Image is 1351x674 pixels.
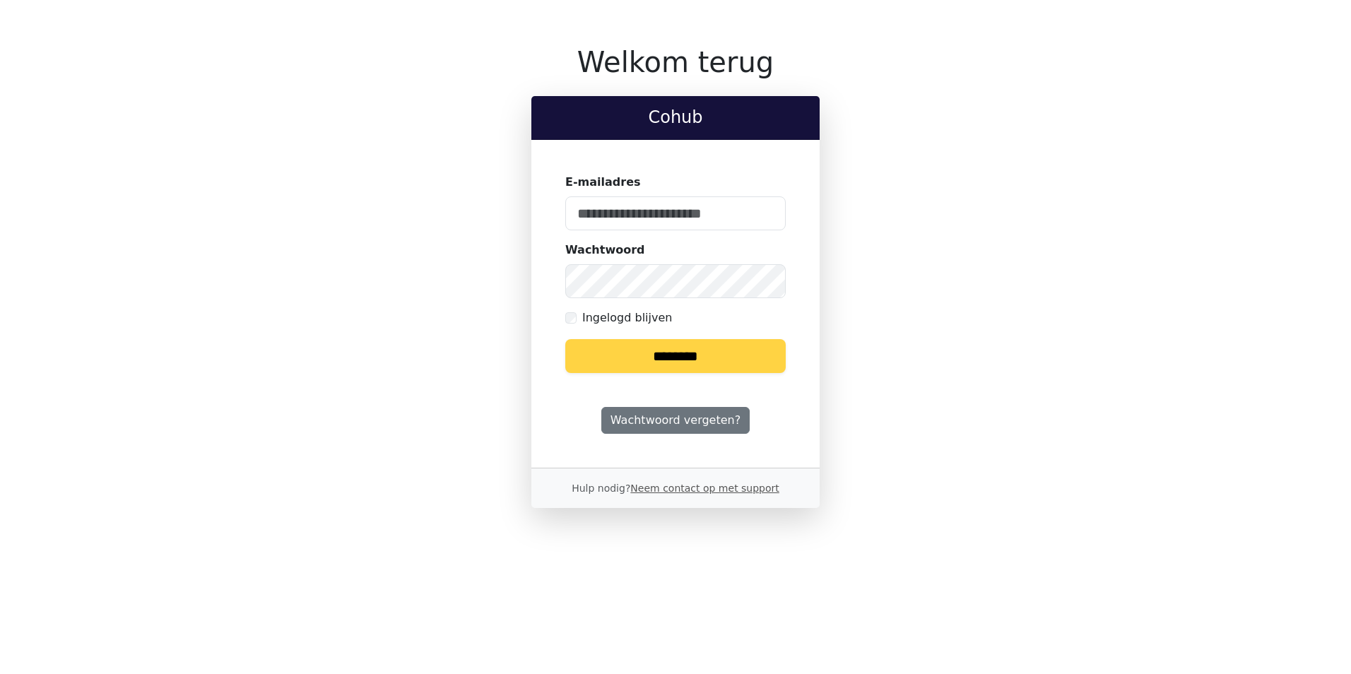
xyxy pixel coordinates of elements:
[757,205,774,222] keeper-lock: Open Keeper Popup
[531,45,820,79] h1: Welkom terug
[565,174,641,191] label: E-mailadres
[543,107,808,128] h2: Cohub
[601,407,750,434] a: Wachtwoord vergeten?
[565,242,645,259] label: Wachtwoord
[572,483,779,494] small: Hulp nodig?
[582,309,672,326] label: Ingelogd blijven
[630,483,779,494] a: Neem contact op met support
